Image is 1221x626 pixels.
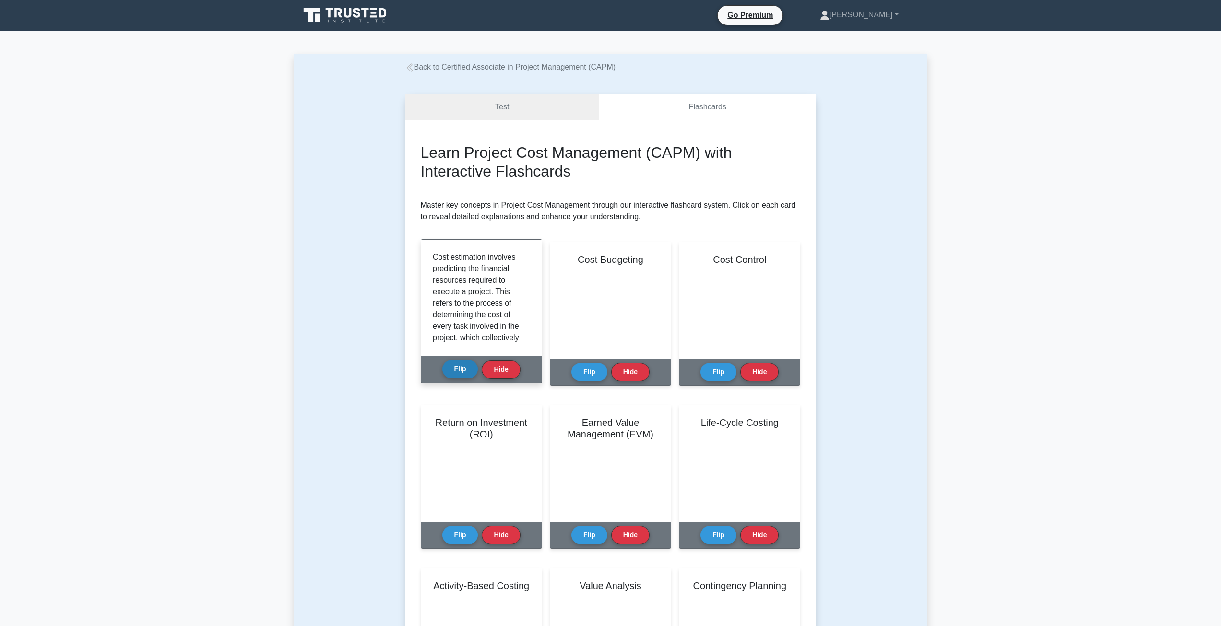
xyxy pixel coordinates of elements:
[722,9,779,21] a: Go Premium
[433,417,530,440] h2: Return on Investment (ROI)
[691,580,788,591] h2: Contingency Planning
[421,143,801,180] h2: Learn Project Cost Management (CAPM) with Interactive Flashcards
[740,526,779,544] button: Hide
[700,526,736,544] button: Flip
[571,363,607,381] button: Flip
[442,526,478,544] button: Flip
[700,363,736,381] button: Flip
[797,5,922,24] a: [PERSON_NAME]
[562,417,659,440] h2: Earned Value Management (EVM)
[562,580,659,591] h2: Value Analysis
[611,526,650,544] button: Hide
[599,94,816,121] a: Flashcards
[482,526,520,544] button: Hide
[433,251,526,482] p: Cost estimation involves predicting the financial resources required to execute a project. This r...
[482,360,520,379] button: Hide
[611,363,650,381] button: Hide
[421,200,801,223] p: Master key concepts in Project Cost Management through our interactive flashcard system. Click on...
[433,580,530,591] h2: Activity-Based Costing
[405,63,616,71] a: Back to Certified Associate in Project Management (CAPM)
[562,254,659,265] h2: Cost Budgeting
[442,360,478,378] button: Flip
[691,417,788,428] h2: Life-Cycle Costing
[691,254,788,265] h2: Cost Control
[740,363,779,381] button: Hide
[405,94,599,121] a: Test
[571,526,607,544] button: Flip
